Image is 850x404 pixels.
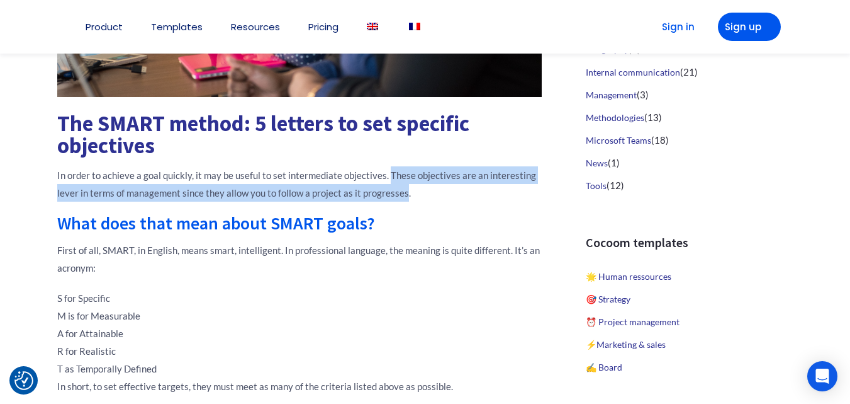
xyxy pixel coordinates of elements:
[586,67,680,78] a: Internal communication
[586,152,793,175] li: (1)
[586,271,671,282] a: 🌟 Human ressources
[807,361,837,391] div: Open Intercom Messenger
[586,294,630,304] a: 🎯 Strategy
[586,84,793,107] li: (3)
[57,241,542,277] p: First of all, SMART, in English, means smart, intelligent. In professional language, the meaning ...
[308,22,338,32] a: Pricing
[586,158,608,168] a: News
[586,61,793,84] li: (21)
[586,180,607,191] a: Tools
[14,371,33,390] img: Revisit consent button
[642,13,705,41] a: Sign in
[586,175,793,197] li: (12)
[586,107,793,129] li: (13)
[586,235,793,250] h3: Cocoom templates
[367,23,378,30] img: English
[14,371,33,390] button: Consent Preferences
[57,214,542,232] h2: What does that mean about SMART goals?
[57,113,542,157] h1: The SMART method: 5 letters to set specific objectives
[586,339,666,350] a: ⚡️Marketing & sales
[57,166,542,202] p: In order to achieve a goal quickly, it may be useful to set intermediate objectives. These object...
[586,362,622,372] a: ✍️ Board
[586,135,651,146] a: Microsoft Teams
[151,22,203,32] a: Templates
[586,129,793,152] li: (18)
[409,23,420,30] img: French
[586,112,644,123] a: Methodologies
[586,316,679,327] a: ⏰ Project management
[231,22,280,32] a: Resources
[586,89,637,100] a: Management
[718,13,781,41] a: Sign up
[86,22,123,32] a: Product
[57,289,542,395] p: S for Specific M is for Measurable A for Attainable R for Realistic T as Temporally Defined In sh...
